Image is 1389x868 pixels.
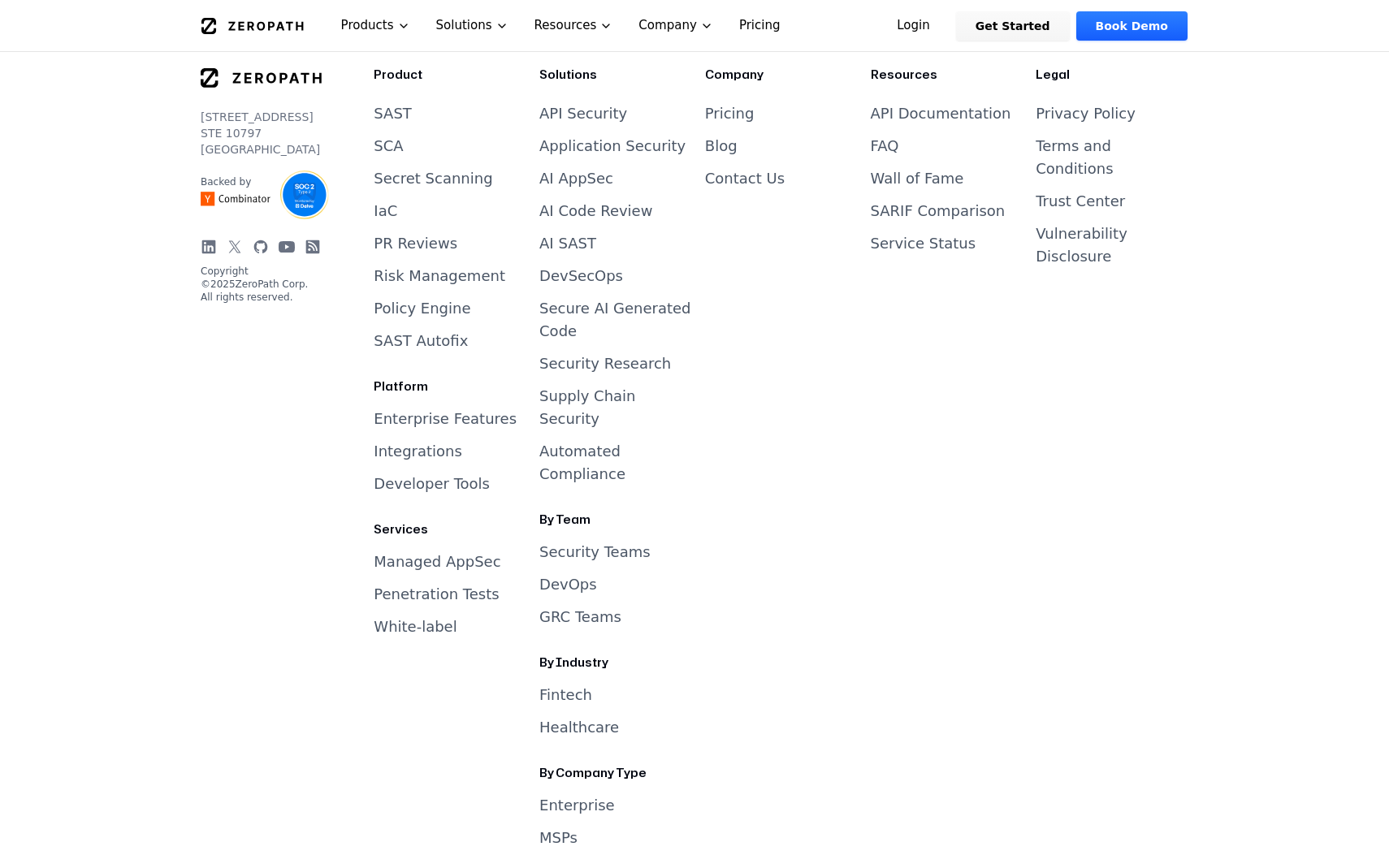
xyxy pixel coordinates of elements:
[374,410,517,427] a: Enterprise Features
[374,378,526,395] h3: Platform
[705,67,858,83] h3: Company
[539,387,635,427] a: Supply Chain Security
[374,67,526,83] h3: Product
[374,521,526,538] h3: Services
[374,332,468,349] a: SAST Autofix
[539,765,692,781] h3: By Company Type
[539,654,692,671] h3: By Industry
[871,137,899,154] a: FAQ
[201,109,322,158] p: [STREET_ADDRESS] STE 10797 [GEOGRAPHIC_DATA]
[374,585,499,602] a: Penetration Tests
[1036,225,1127,265] a: Vulnerability Disclosure
[374,137,403,154] a: SCA
[374,618,457,635] a: White-label
[539,686,592,703] a: Fintech
[374,170,492,187] a: Secret Scanning
[539,67,692,83] h3: Solutions
[374,553,500,570] a: Managed AppSec
[539,543,651,560] a: Security Teams
[705,105,755,122] a: Pricing
[374,202,397,219] a: IaC
[374,267,505,284] a: Risk Management
[871,202,1006,219] a: SARIF Comparison
[539,137,686,154] a: Application Security
[539,608,621,625] a: GRC Teams
[539,443,625,482] a: Automated Compliance
[1076,11,1188,41] a: Book Demo
[705,137,738,154] a: Blog
[374,443,462,460] a: Integrations
[539,170,613,187] a: AI AppSec
[374,300,470,317] a: Policy Engine
[539,355,671,372] a: Security Research
[705,170,785,187] a: Contact Us
[539,576,597,593] a: DevOps
[1036,67,1188,83] h3: Legal
[1036,105,1136,122] a: Privacy Policy
[539,267,623,284] a: DevSecOps
[539,300,690,339] a: Secure AI Generated Code
[201,265,322,304] p: Copyright © 2025 ZeroPath Corp. All rights reserved.
[877,11,950,41] a: Login
[280,171,329,219] img: SOC2 Type II Certified
[1036,192,1125,209] a: Trust Center
[539,202,652,219] a: AI Code Review
[539,512,692,528] h3: By Team
[305,239,321,255] a: Blog RSS Feed
[201,175,270,188] p: Backed by
[539,105,627,122] a: API Security
[871,67,1023,83] h3: Resources
[871,105,1011,122] a: API Documentation
[539,719,619,736] a: Healthcare
[374,475,490,492] a: Developer Tools
[539,235,596,252] a: AI SAST
[956,11,1070,41] a: Get Started
[374,105,412,122] a: SAST
[871,235,976,252] a: Service Status
[374,235,457,252] a: PR Reviews
[539,797,615,814] a: Enterprise
[539,829,578,846] a: MSPs
[1036,137,1113,177] a: Terms and Conditions
[871,170,964,187] a: Wall of Fame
